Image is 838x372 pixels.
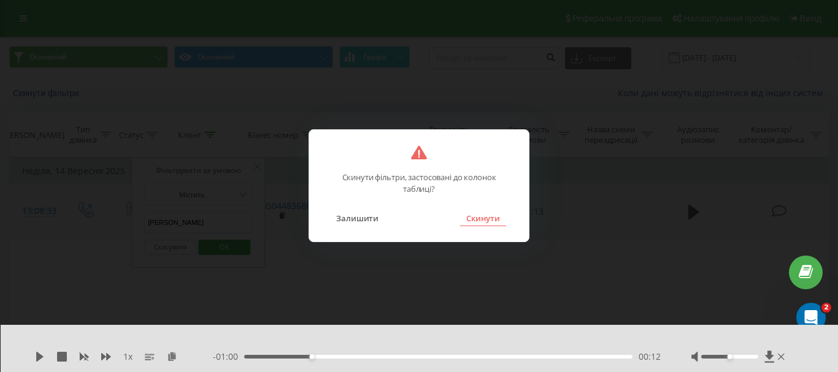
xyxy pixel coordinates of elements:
[213,351,244,363] span: - 01:00
[341,159,497,195] p: Скинути фільтри, застосовані до колонок таблиці?
[639,351,661,363] span: 00:12
[309,354,314,359] div: Accessibility label
[123,351,133,363] span: 1 x
[728,354,732,359] div: Accessibility label
[796,303,826,332] iframe: Intercom live chat
[460,210,506,226] button: Скинути
[330,210,385,226] button: Залишити
[821,303,831,313] span: 2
